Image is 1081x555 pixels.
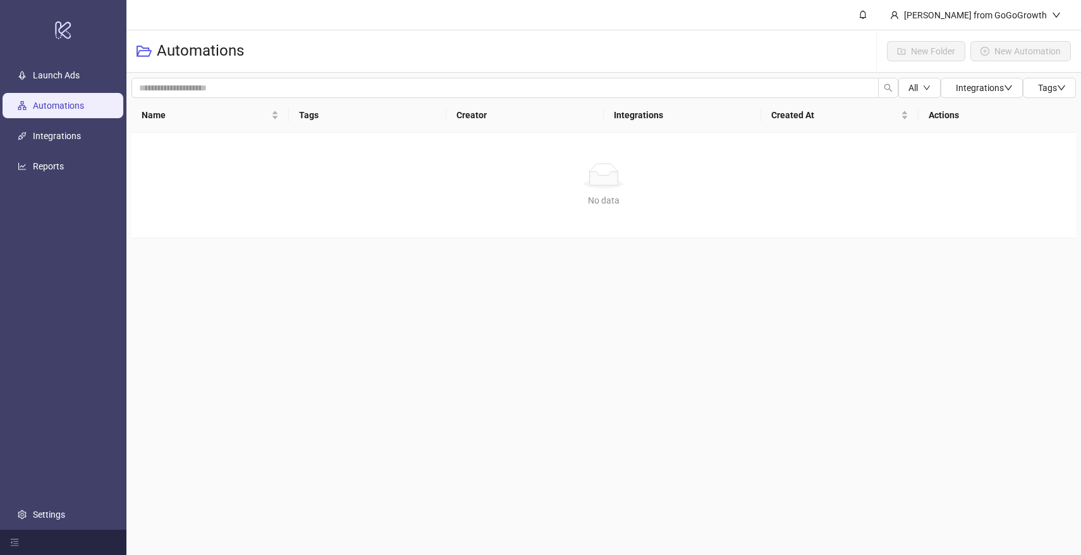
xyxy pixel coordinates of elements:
span: user [890,11,899,20]
span: folder-open [137,44,152,59]
a: Integrations [33,131,81,141]
button: Integrationsdown [941,78,1023,98]
span: Integrations [956,83,1013,93]
div: [PERSON_NAME] from GoGoGrowth [899,8,1052,22]
button: Alldown [898,78,941,98]
span: Tags [1038,83,1066,93]
span: down [1004,83,1013,92]
th: Actions [919,98,1076,133]
a: Launch Ads [33,70,80,80]
span: down [1057,83,1066,92]
div: No data [147,193,1061,207]
span: menu-fold [10,538,19,547]
span: All [908,83,918,93]
button: New Folder [887,41,965,61]
button: Tagsdown [1023,78,1076,98]
span: search [884,83,893,92]
th: Name [131,98,289,133]
a: Settings [33,509,65,520]
span: bell [858,10,867,19]
span: down [1052,11,1061,20]
a: Automations [33,101,84,111]
span: Created At [771,108,898,122]
h3: Automations [157,41,244,61]
span: Name [142,108,269,122]
th: Creator [446,98,604,133]
button: New Automation [970,41,1071,61]
th: Created At [761,98,919,133]
th: Integrations [604,98,761,133]
a: Reports [33,161,64,171]
th: Tags [289,98,446,133]
span: down [923,84,931,92]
